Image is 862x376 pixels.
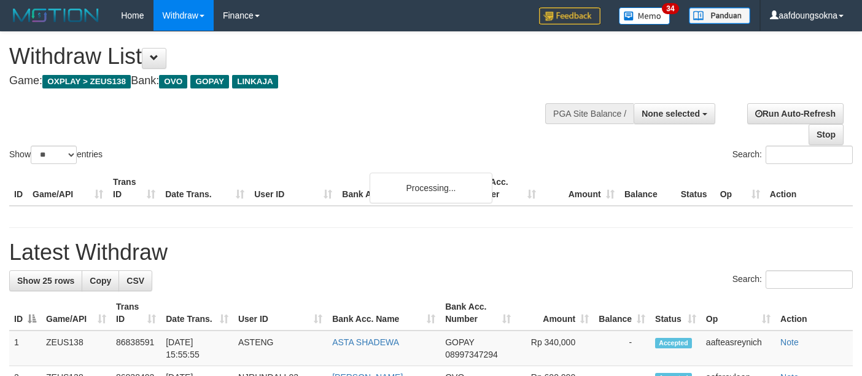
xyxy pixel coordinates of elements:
button: None selected [634,103,715,124]
th: Action [775,296,853,331]
th: User ID [249,171,337,206]
th: Bank Acc. Number [462,171,540,206]
td: aafteasreynich [701,331,775,366]
span: 34 [662,3,678,14]
th: ID [9,171,28,206]
td: - [594,331,650,366]
a: Copy [82,270,119,291]
th: Balance [619,171,676,206]
td: [DATE] 15:55:55 [161,331,233,366]
td: ASTENG [233,331,327,366]
span: OXPLAY > ZEUS138 [42,75,131,88]
th: Status [676,171,715,206]
td: 1 [9,331,41,366]
th: Status: activate to sort column ascending [650,296,701,331]
th: Op: activate to sort column ascending [701,296,775,331]
input: Search: [766,270,853,289]
a: CSV [118,270,152,291]
a: ASTA SHADEWA [332,337,399,347]
span: GOPAY [445,337,474,347]
th: Op [715,171,765,206]
td: 86838591 [111,331,161,366]
label: Search: [732,146,853,164]
img: panduan.png [689,7,750,24]
h1: Latest Withdraw [9,240,853,265]
img: Button%20Memo.svg [619,7,670,25]
th: Game/API: activate to sort column ascending [41,296,111,331]
th: Date Trans. [160,171,249,206]
td: ZEUS138 [41,331,111,366]
span: Accepted [655,338,692,348]
th: ID: activate to sort column descending [9,296,41,331]
th: Trans ID [108,171,160,206]
th: Bank Acc. Name: activate to sort column ascending [327,296,440,331]
th: Action [765,171,853,206]
span: LINKAJA [232,75,278,88]
h1: Withdraw List [9,44,562,69]
span: Copy 08997347294 to clipboard [445,350,498,359]
span: Show 25 rows [17,276,74,286]
a: Run Auto-Refresh [747,103,844,124]
td: Rp 340,000 [516,331,594,366]
th: User ID: activate to sort column ascending [233,296,327,331]
label: Show entries [9,146,103,164]
th: Balance: activate to sort column ascending [594,296,650,331]
span: Copy [90,276,111,286]
th: Date Trans.: activate to sort column ascending [161,296,233,331]
span: GOPAY [190,75,229,88]
input: Search: [766,146,853,164]
span: None selected [642,109,700,119]
th: Trans ID: activate to sort column ascending [111,296,161,331]
th: Bank Acc. Name [337,171,462,206]
th: Bank Acc. Number: activate to sort column ascending [440,296,516,331]
span: CSV [126,276,144,286]
select: Showentries [31,146,77,164]
th: Amount: activate to sort column ascending [516,296,594,331]
th: Game/API [28,171,108,206]
div: PGA Site Balance / [545,103,634,124]
span: OVO [159,75,187,88]
label: Search: [732,270,853,289]
div: Processing... [370,173,492,203]
h4: Game: Bank: [9,75,562,87]
img: Feedback.jpg [539,7,600,25]
a: Stop [809,124,844,145]
th: Amount [541,171,619,206]
img: MOTION_logo.png [9,6,103,25]
a: Show 25 rows [9,270,82,291]
a: Note [780,337,799,347]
